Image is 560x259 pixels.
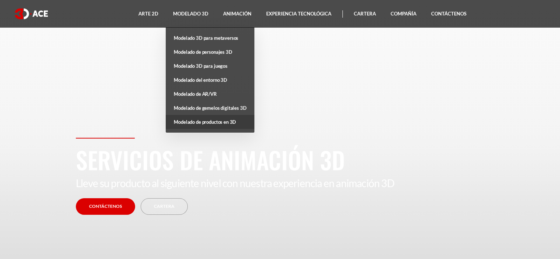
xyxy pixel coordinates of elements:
font: Modelado 3D [173,11,208,17]
font: Servicios de animación 3D [76,142,345,177]
a: Modelado 3D para juegos [166,59,254,73]
a: Modelado del entorno 3D [166,73,254,87]
font: Compañía [391,11,416,17]
font: Contáctenos [431,11,466,17]
font: Cartera [154,203,175,209]
font: Cartera [354,11,376,17]
a: Modelado de productos en 3D [166,115,254,129]
img: logotipo blanco [15,8,48,19]
font: Modelado de personajes 3D [174,49,232,55]
font: Animación [223,11,251,17]
font: Modelado 3D para juegos [174,63,228,69]
font: Lleve su producto al siguiente nivel con nuestra experiencia en animación 3D [76,177,394,189]
font: Modelado de productos en 3D [174,119,236,125]
font: Modelado del entorno 3D [174,77,227,83]
font: Contáctenos [89,203,122,209]
a: Cartera [141,198,188,215]
font: Modelado de AR/VR [174,91,216,97]
a: Modelado de gemelos digitales 3D [166,101,254,115]
font: Modelado de gemelos digitales 3D [174,105,246,111]
font: Modelado 3D para metaversos [174,35,238,41]
a: Contáctenos [76,198,135,215]
a: Modelado 3D para metaversos [166,31,254,45]
a: Modelado de AR/VR [166,87,254,101]
font: Arte 2D [138,11,158,17]
a: Modelado de personajes 3D [166,45,254,59]
font: Experiencia tecnológica [266,11,331,17]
